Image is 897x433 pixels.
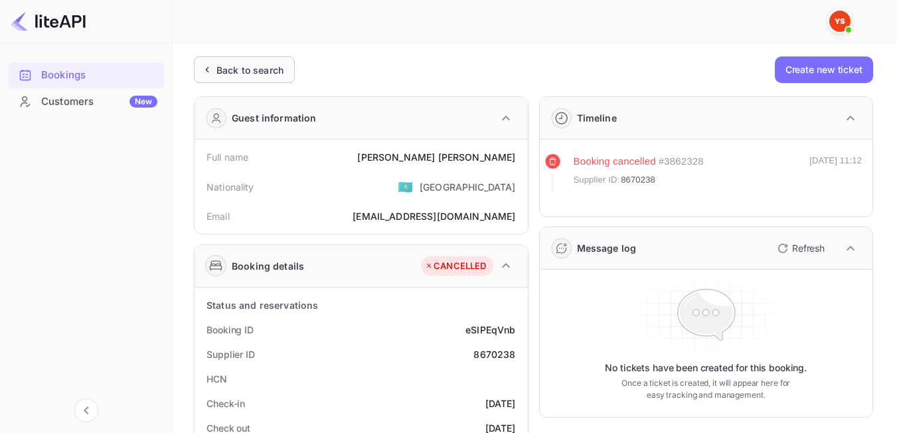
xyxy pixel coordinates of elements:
div: Booking cancelled [574,154,656,169]
div: [DATE] 11:12 [809,154,862,193]
div: [EMAIL_ADDRESS][DOMAIN_NAME] [353,209,515,223]
span: 8670238 [621,173,655,187]
p: No tickets have been created for this booking. [605,361,807,375]
div: Email [206,209,230,223]
div: Bookings [8,62,164,88]
button: Collapse navigation [74,398,98,422]
p: Once a ticket is created, it will appear here for easy tracking and management. [617,377,795,401]
button: Create new ticket [775,56,873,83]
div: Guest information [232,111,317,125]
div: eSIPEqVnb [465,323,515,337]
a: CustomersNew [8,89,164,114]
div: Back to search [216,63,284,77]
div: Booking details [232,259,304,273]
div: Customers [41,94,157,110]
img: Yandex Support [829,11,851,32]
div: Nationality [206,180,254,194]
img: LiteAPI logo [11,11,86,32]
span: Supplier ID: [574,173,620,187]
div: New [129,96,157,108]
div: [PERSON_NAME] [PERSON_NAME] [357,150,515,164]
button: Refresh [770,238,830,259]
div: CANCELLED [424,260,486,273]
div: 8670238 [473,347,515,361]
a: Bookings [8,62,164,87]
div: [GEOGRAPHIC_DATA] [420,180,516,194]
div: Timeline [577,111,617,125]
div: Message log [577,241,637,255]
div: Bookings [41,68,157,83]
div: Check-in [206,396,245,410]
div: HCN [206,372,227,386]
div: Status and reservations [206,298,318,312]
div: Full name [206,150,248,164]
div: [DATE] [485,396,516,410]
span: United States [398,175,413,199]
div: CustomersNew [8,89,164,115]
div: Supplier ID [206,347,255,361]
p: Refresh [792,241,825,255]
div: Booking ID [206,323,254,337]
div: # 3862328 [659,154,704,169]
